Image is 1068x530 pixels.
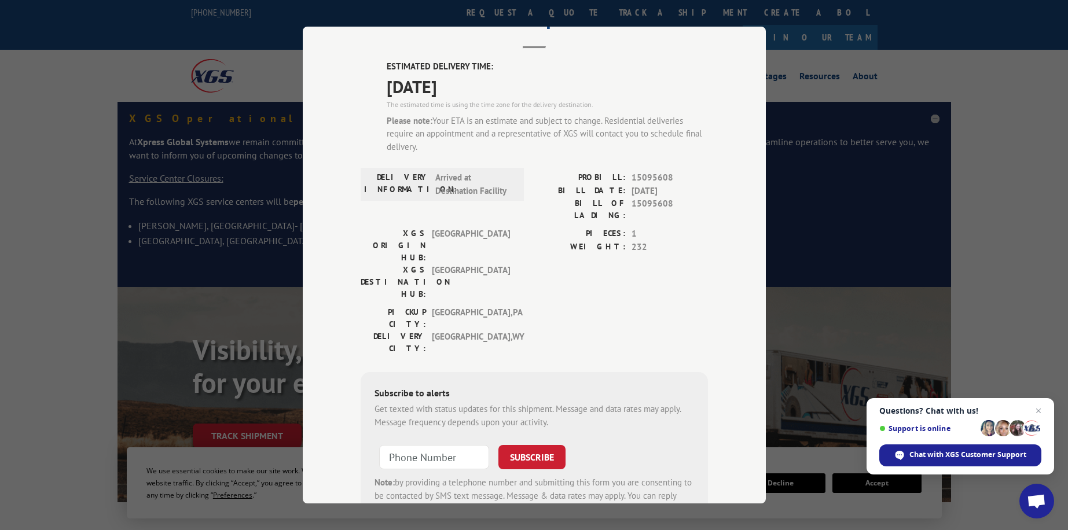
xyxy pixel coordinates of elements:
[632,184,708,197] span: [DATE]
[375,403,694,429] div: Get texted with status updates for this shipment. Message and data rates may apply. Message frequ...
[632,227,708,241] span: 1
[387,114,708,153] div: Your ETA is an estimate and subject to change. Residential deliveries require an appointment and ...
[432,227,510,264] span: [GEOGRAPHIC_DATA]
[361,9,708,31] h2: Track Shipment
[361,330,426,355] label: DELIVERY CITY:
[432,306,510,330] span: [GEOGRAPHIC_DATA] , PA
[498,445,566,469] button: SUBSCRIBE
[387,73,708,99] span: [DATE]
[387,99,708,109] div: The estimated time is using the time zone for the delivery destination.
[632,197,708,222] span: 15095608
[879,444,1041,466] span: Chat with XGS Customer Support
[534,240,626,253] label: WEIGHT:
[879,406,1041,415] span: Questions? Chat with us!
[534,171,626,185] label: PROBILL:
[879,424,977,433] span: Support is online
[534,197,626,222] label: BILL OF LADING:
[435,171,513,197] span: Arrived at Destination Facility
[364,171,430,197] label: DELIVERY INFORMATION:
[1019,484,1054,518] a: Open chat
[375,477,395,488] strong: Note:
[379,445,489,469] input: Phone Number
[432,330,510,355] span: [GEOGRAPHIC_DATA] , WY
[632,171,708,185] span: 15095608
[361,227,426,264] label: XGS ORIGIN HUB:
[361,306,426,330] label: PICKUP CITY:
[534,227,626,241] label: PIECES:
[387,115,432,126] strong: Please note:
[432,264,510,300] span: [GEOGRAPHIC_DATA]
[375,476,694,516] div: by providing a telephone number and submitting this form you are consenting to be contacted by SM...
[387,60,708,73] label: ESTIMATED DELIVERY TIME:
[375,386,694,403] div: Subscribe to alerts
[909,450,1026,460] span: Chat with XGS Customer Support
[361,264,426,300] label: XGS DESTINATION HUB:
[534,184,626,197] label: BILL DATE:
[632,240,708,253] span: 232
